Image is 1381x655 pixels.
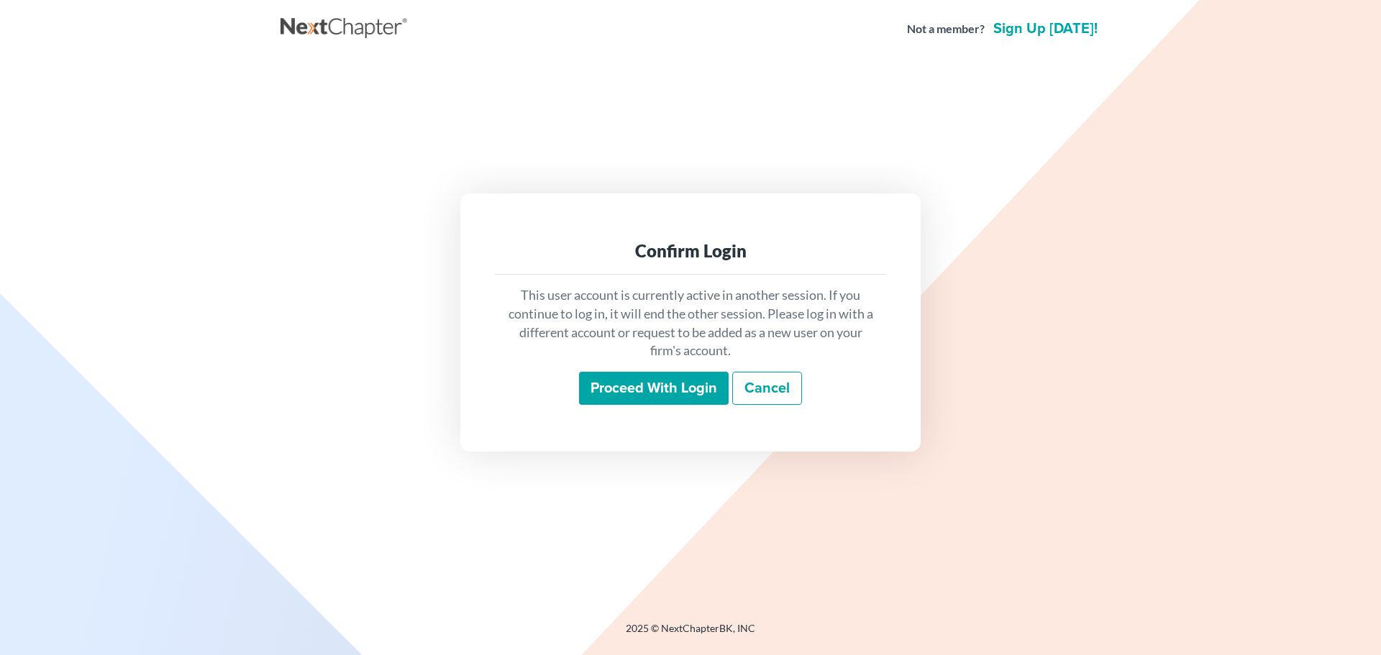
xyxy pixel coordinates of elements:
[990,22,1100,36] a: Sign up [DATE]!
[506,286,875,360] p: This user account is currently active in another session. If you continue to log in, it will end ...
[506,239,875,262] div: Confirm Login
[732,372,802,405] a: Cancel
[579,372,729,405] input: Proceed with login
[907,21,985,37] strong: Not a member?
[281,621,1100,647] div: 2025 © NextChapterBK, INC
